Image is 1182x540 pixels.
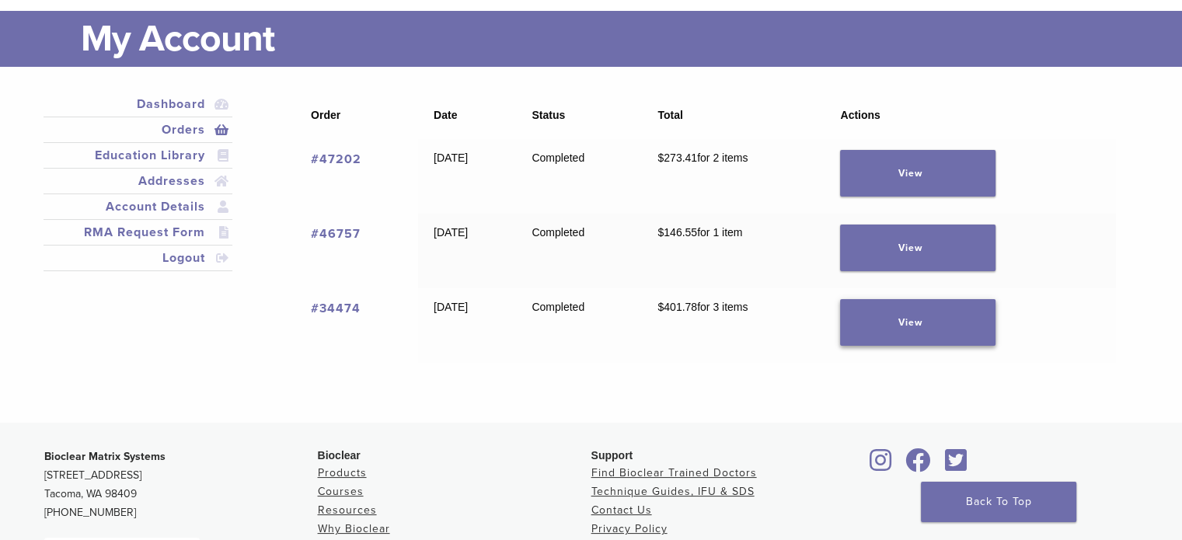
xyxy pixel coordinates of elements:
a: View order number 34474 [311,301,361,316]
a: Dashboard [47,95,230,113]
a: Resources [318,503,377,517]
a: Orders [47,120,230,139]
span: $ [657,301,664,313]
td: for 1 item [643,214,825,288]
nav: Account pages [44,92,233,290]
a: Courses [318,485,364,498]
span: Support [591,449,633,462]
a: View order number 47202 [311,152,361,167]
a: Privacy Policy [591,522,668,535]
a: Contact Us [591,503,652,517]
time: [DATE] [434,301,468,313]
span: 401.78 [657,301,697,313]
a: Account Details [47,197,230,216]
span: Actions [840,109,880,121]
span: $ [657,152,664,164]
a: Logout [47,249,230,267]
a: Back To Top [921,482,1076,522]
time: [DATE] [434,226,468,239]
a: Why Bioclear [318,522,390,535]
strong: Bioclear Matrix Systems [44,450,166,463]
td: Completed [517,139,643,214]
td: Completed [517,288,643,363]
a: Find Bioclear Trained Doctors [591,466,757,479]
a: View order 47202 [840,150,995,197]
a: Technique Guides, IFU & SDS [591,485,755,498]
a: Education Library [47,146,230,165]
h1: My Account [81,11,1139,67]
span: Bioclear [318,449,361,462]
span: Total [657,109,682,121]
a: Addresses [47,172,230,190]
a: Bioclear [901,458,936,473]
span: 273.41 [657,152,697,164]
span: 146.55 [657,226,697,239]
a: View order 46757 [840,225,995,271]
span: Order [311,109,340,121]
span: Status [532,109,565,121]
td: Completed [517,214,643,288]
span: $ [657,226,664,239]
a: Bioclear [865,458,898,473]
p: [STREET_ADDRESS] Tacoma, WA 98409 [PHONE_NUMBER] [44,448,318,522]
time: [DATE] [434,152,468,164]
td: for 2 items [643,139,825,214]
span: Date [434,109,457,121]
a: RMA Request Form [47,223,230,242]
a: Bioclear [940,458,972,473]
a: Products [318,466,367,479]
td: for 3 items [643,288,825,363]
a: View order 34474 [840,299,995,346]
a: View order number 46757 [311,226,361,242]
